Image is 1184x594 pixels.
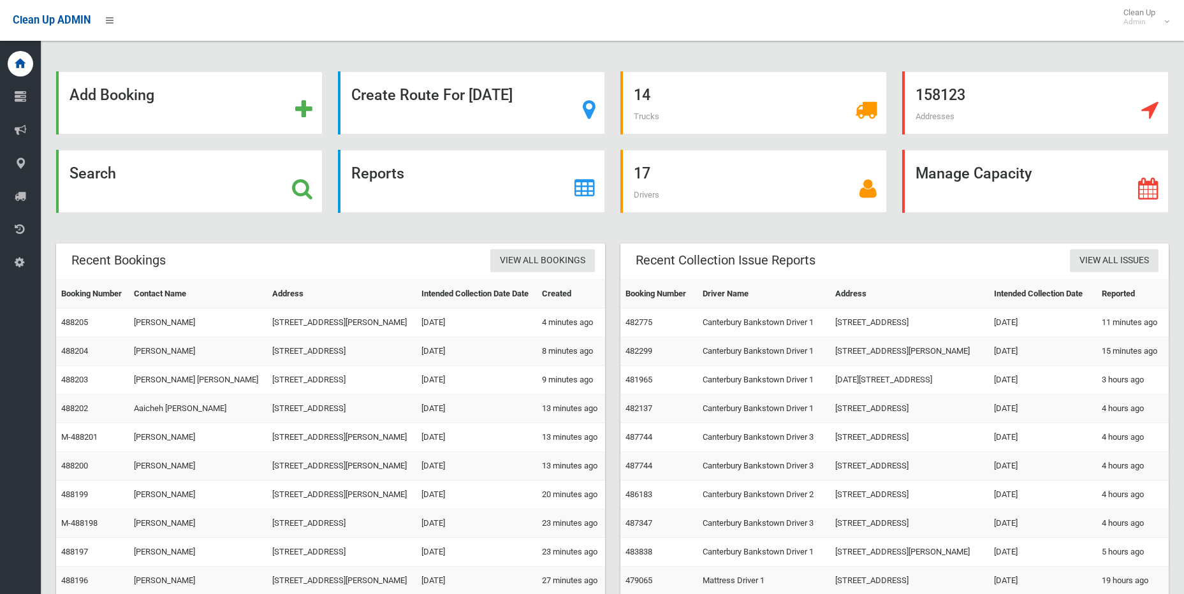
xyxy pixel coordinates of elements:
a: 488202 [61,403,88,413]
td: Canterbury Bankstown Driver 3 [698,509,830,538]
td: 4 hours ago [1097,509,1169,538]
td: [PERSON_NAME] [129,308,267,337]
td: [DATE] [416,481,537,509]
td: [STREET_ADDRESS][PERSON_NAME] [267,452,416,481]
span: Trucks [634,112,659,121]
td: Canterbury Bankstown Driver 2 [698,481,830,509]
strong: Manage Capacity [916,164,1032,182]
a: View All Issues [1070,249,1158,273]
a: 483838 [625,547,652,556]
td: [STREET_ADDRESS] [830,509,989,538]
td: [DATE] [989,366,1097,395]
td: 13 minutes ago [537,452,604,481]
td: [STREET_ADDRESS] [830,452,989,481]
td: [PERSON_NAME] [129,423,267,452]
a: 488204 [61,346,88,356]
td: 23 minutes ago [537,538,604,567]
td: [STREET_ADDRESS][PERSON_NAME] [267,308,416,337]
a: 488199 [61,489,88,499]
th: Intended Collection Date [989,280,1097,308]
td: [DATE] [416,452,537,481]
a: 488196 [61,576,88,585]
td: [DATE] [989,337,1097,366]
td: [DATE] [416,337,537,366]
strong: Add Booking [69,86,154,104]
td: 9 minutes ago [537,366,604,395]
td: [DATE] [989,308,1097,337]
a: 487744 [625,432,652,442]
td: 13 minutes ago [537,423,604,452]
small: Admin [1123,17,1155,27]
td: [STREET_ADDRESS] [267,538,416,567]
a: 487347 [625,518,652,528]
a: 479065 [625,576,652,585]
td: [PERSON_NAME] [PERSON_NAME] [129,366,267,395]
span: Clean Up ADMIN [13,14,91,26]
th: Created [537,280,604,308]
th: Booking Number [620,280,698,308]
span: Clean Up [1117,8,1168,27]
td: [STREET_ADDRESS][PERSON_NAME] [830,337,989,366]
td: [DATE] [989,538,1097,567]
td: Canterbury Bankstown Driver 1 [698,337,830,366]
td: 4 hours ago [1097,452,1169,481]
td: [DATE] [989,481,1097,509]
td: 4 minutes ago [537,308,604,337]
td: [STREET_ADDRESS][PERSON_NAME] [267,423,416,452]
td: 23 minutes ago [537,509,604,538]
td: [DATE] [989,395,1097,423]
td: Aaicheh [PERSON_NAME] [129,395,267,423]
td: [STREET_ADDRESS] [830,481,989,509]
a: 158123 Addresses [902,71,1169,134]
th: Booking Number [56,280,129,308]
td: [DATE] [416,423,537,452]
td: [PERSON_NAME] [129,538,267,567]
a: M-488201 [61,432,98,442]
td: [STREET_ADDRESS] [830,395,989,423]
th: Contact Name [129,280,267,308]
td: [PERSON_NAME] [129,337,267,366]
a: 488197 [61,547,88,556]
td: Canterbury Bankstown Driver 1 [698,366,830,395]
a: M-488198 [61,518,98,528]
td: [DATE] [416,538,537,567]
td: 4 hours ago [1097,423,1169,452]
td: [PERSON_NAME] [129,481,267,509]
td: Canterbury Bankstown Driver 1 [698,308,830,337]
strong: Search [69,164,116,182]
a: 17 Drivers [620,150,887,213]
td: 20 minutes ago [537,481,604,509]
span: Addresses [916,112,954,121]
a: 14 Trucks [620,71,887,134]
th: Intended Collection Date Date [416,280,537,308]
td: [STREET_ADDRESS] [267,509,416,538]
td: Canterbury Bankstown Driver 3 [698,452,830,481]
a: Reports [338,150,604,213]
td: [STREET_ADDRESS] [830,308,989,337]
td: 15 minutes ago [1097,337,1169,366]
a: Add Booking [56,71,323,134]
td: Canterbury Bankstown Driver 3 [698,423,830,452]
td: [DATE] [989,509,1097,538]
a: Search [56,150,323,213]
a: 486183 [625,489,652,499]
th: Driver Name [698,280,830,308]
td: [DATE] [989,452,1097,481]
span: Drivers [634,190,659,199]
td: Canterbury Bankstown Driver 1 [698,395,830,423]
a: 482137 [625,403,652,413]
td: [DATE] [416,366,537,395]
strong: 14 [634,86,650,104]
td: [DATE][STREET_ADDRESS] [830,366,989,395]
th: Address [267,280,416,308]
td: 11 minutes ago [1097,308,1169,337]
td: [DATE] [989,423,1097,452]
a: 487744 [625,461,652,470]
th: Reported [1097,280,1169,308]
strong: Create Route For [DATE] [351,86,513,104]
header: Recent Bookings [56,248,181,273]
td: 4 hours ago [1097,481,1169,509]
td: [STREET_ADDRESS] [267,366,416,395]
header: Recent Collection Issue Reports [620,248,831,273]
td: [DATE] [416,509,537,538]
